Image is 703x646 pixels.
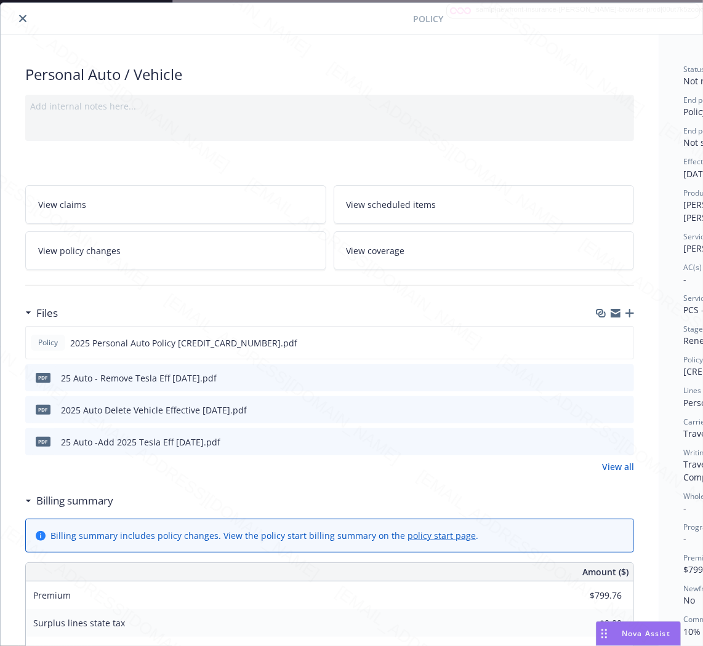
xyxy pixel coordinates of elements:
a: View claims [25,185,326,224]
span: 2025 Personal Auto Policy [CREDIT_CARD_NUMBER].pdf [70,337,297,349]
button: preview file [617,337,629,349]
span: pdf [36,373,50,382]
span: - [683,273,686,285]
div: Billing summary [25,493,113,509]
div: Add internal notes here... [30,100,629,113]
div: Billing summary includes policy changes. View the policy start billing summary on the . [50,529,478,542]
button: download file [598,404,608,417]
button: download file [598,337,608,349]
input: 0.00 [549,586,629,605]
span: Nova Assist [622,628,670,639]
a: View policy changes [25,231,326,270]
span: Policy [413,12,443,25]
span: View policy changes [38,244,121,257]
span: pdf [36,405,50,414]
a: policy start page [408,530,476,541]
span: - [683,502,686,514]
div: 2025 Auto Delete Vehicle Effective [DATE].pdf [61,404,247,417]
div: Drag to move [597,622,612,645]
button: download file [598,372,608,385]
span: View claims [38,198,86,211]
button: preview file [618,372,629,385]
span: Premium [33,589,71,601]
span: - [683,533,686,544]
span: pdf [36,437,50,446]
span: AC(s) [683,262,702,273]
h3: Billing summary [36,493,113,509]
h3: Files [36,305,58,321]
a: View all [602,460,634,473]
input: 0.00 [549,614,629,632]
button: close [15,11,30,26]
button: preview file [618,404,629,417]
a: View scheduled items [334,185,635,224]
div: 25 Auto -Add 2025 Tesla Eff [DATE].pdf [61,436,220,449]
a: View coverage [334,231,635,270]
div: Personal Auto / Vehicle [25,64,634,85]
button: preview file [618,436,629,449]
span: Policy [36,337,60,348]
span: Stage [683,324,703,334]
div: 25 Auto - Remove Tesla Eff [DATE].pdf [61,372,217,385]
div: Files [25,305,58,321]
button: download file [598,436,608,449]
button: Nova Assist [596,621,681,646]
span: View scheduled items [347,198,436,211]
span: Surplus lines state tax [33,617,125,629]
span: Amount ($) [582,565,629,578]
span: View coverage [347,244,405,257]
span: No [683,594,695,606]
